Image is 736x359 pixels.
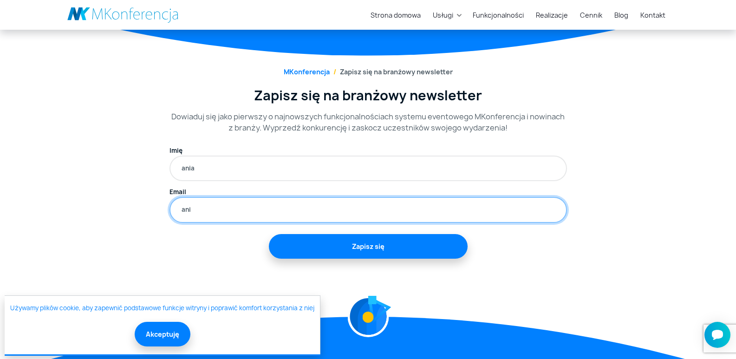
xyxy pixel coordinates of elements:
[169,156,567,182] input: Wpisz swoje imię
[704,322,730,348] iframe: Smartsupp widget button
[169,188,186,197] label: Email
[364,313,372,321] img: Graficzny element strony
[169,111,567,133] p: Dowiaduj się jako pierwszy o najnowszych funkcjonalnościach systemu eventowego MKonferencja i now...
[169,146,182,156] label: Imię
[469,7,528,24] a: Funkcjonalności
[347,296,389,337] img: Graficzny element strony
[135,322,190,346] button: Akceptuję
[367,7,424,24] a: Strona domowa
[269,234,468,259] button: Zapisz się
[169,197,567,223] input: Wpisz swój adres e-mail
[532,7,572,24] a: Realizacje
[611,7,632,24] a: Blog
[576,7,606,24] a: Cennik
[284,67,330,76] a: MKonferencja
[429,7,457,24] a: Usługi
[67,67,669,77] nav: breadcrumb
[10,304,314,313] a: Używamy plików cookie, aby zapewnić podstawowe funkcje witryny i poprawić komfort korzystania z niej
[346,285,383,320] img: Graficzny element strony
[330,67,453,77] li: Zapisz się na branżowy newsletter
[169,88,567,104] h3: Zapisz się na branżowy newsletter
[637,7,669,24] a: Kontakt
[374,301,386,313] img: Graficzny element strony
